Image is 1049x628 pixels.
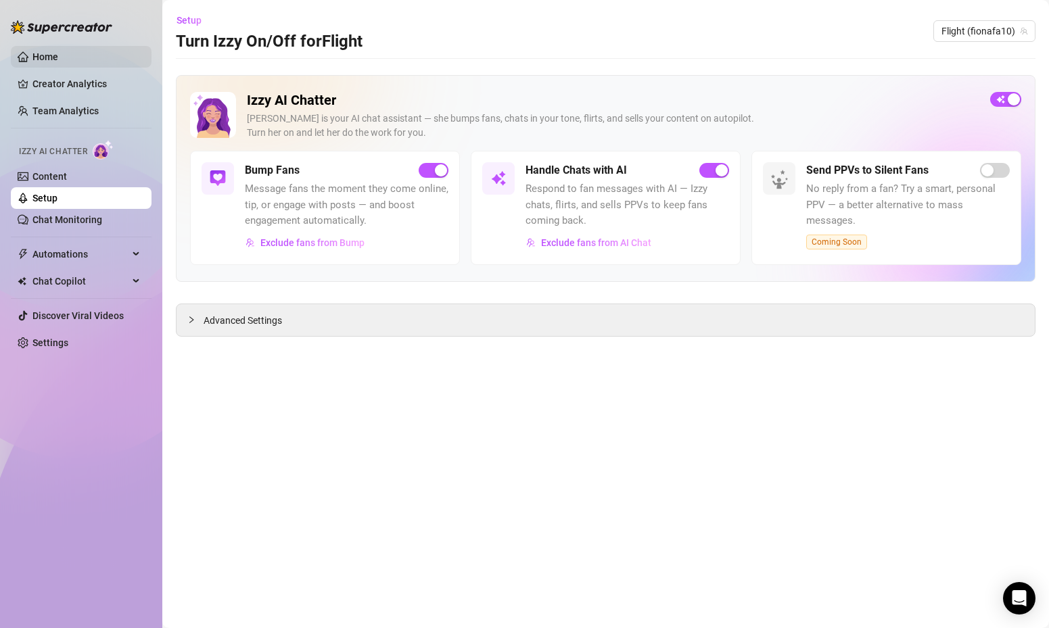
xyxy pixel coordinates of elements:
img: svg%3e [490,170,507,187]
h5: Send PPVs to Silent Fans [806,162,929,178]
img: svg%3e [246,238,255,247]
span: Message fans the moment they come online, tip, or engage with posts — and boost engagement automa... [245,181,448,229]
button: Exclude fans from Bump [245,232,365,253]
a: Chat Monitoring [32,214,102,225]
h5: Bump Fans [245,162,300,178]
img: silent-fans-ppv-o-N6Mmdf.svg [770,170,792,191]
a: Team Analytics [32,105,99,116]
span: Advanced Settings [204,313,282,328]
div: Open Intercom Messenger [1003,582,1035,614]
a: Setup [32,193,57,203]
img: Chat Copilot [18,276,26,286]
span: thunderbolt [18,249,28,260]
span: Coming Soon [806,235,867,249]
h5: Handle Chats with AI [526,162,627,178]
span: Exclude fans from AI Chat [541,237,651,248]
img: svg%3e [210,170,226,187]
span: team [1020,27,1028,35]
span: Exclude fans from Bump [260,237,365,248]
span: Automations [32,243,129,265]
img: AI Chatter [93,140,114,160]
h2: Izzy AI Chatter [247,92,979,109]
div: collapsed [187,312,204,327]
img: Izzy AI Chatter [190,92,236,138]
span: Respond to fan messages with AI — Izzy chats, flirts, and sells PPVs to keep fans coming back. [526,181,729,229]
a: Discover Viral Videos [32,310,124,321]
span: Izzy AI Chatter [19,145,87,158]
img: svg%3e [526,238,536,247]
span: Chat Copilot [32,270,129,292]
img: logo-BBDzfeDw.svg [11,20,112,34]
button: Exclude fans from AI Chat [526,232,652,253]
span: Flight (fionafa10) [941,21,1027,41]
a: Settings [32,337,68,348]
a: Content [32,171,67,182]
span: No reply from a fan? Try a smart, personal PPV — a better alternative to mass messages. [806,181,1010,229]
span: collapsed [187,316,195,324]
span: Setup [177,15,202,26]
div: [PERSON_NAME] is your AI chat assistant — she bumps fans, chats in your tone, flirts, and sells y... [247,112,979,140]
h3: Turn Izzy On/Off for Flight [176,31,363,53]
a: Home [32,51,58,62]
a: Creator Analytics [32,73,141,95]
button: Setup [176,9,212,31]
